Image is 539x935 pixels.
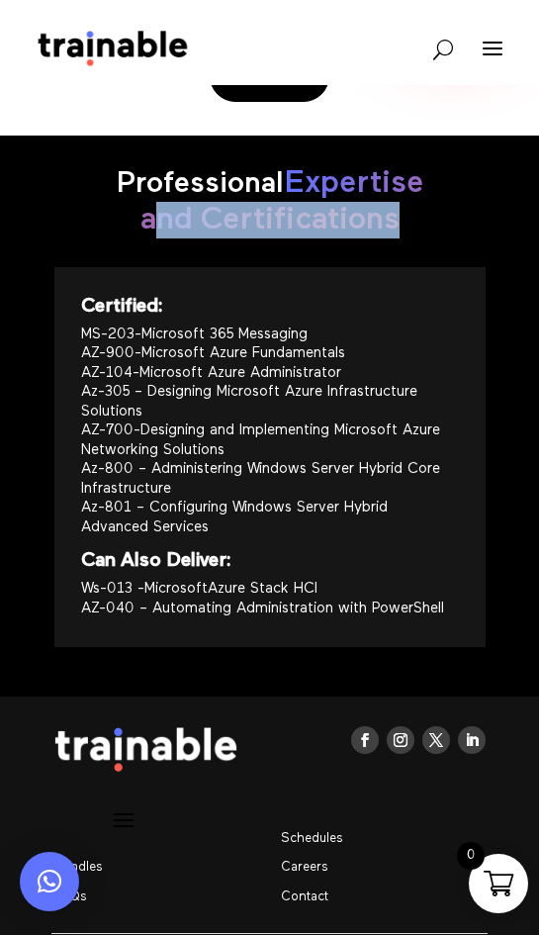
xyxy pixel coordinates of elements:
[81,296,163,316] strong: Certified:
[81,579,459,617] p: Ws-013 -MicrosoftAzure Stack HCI AZ-040 – Automating Administration with PowerShell
[81,325,459,552] p: MS-203-Microsoft 365 Messaging AZ-900-Microsoft Azure Fundamentals AZ-104-Microsoft Azure Adminis...
[351,726,379,754] a: Follow on Facebook
[422,726,450,754] a: Follow on X
[140,167,423,235] span: Expertise and Certifications
[458,726,486,754] a: Follow on LinkedIn
[281,860,485,877] p: Careers
[81,550,231,570] strong: Can Also Deliver:
[433,40,453,59] span: U
[281,831,485,848] p: Schedules
[54,726,237,772] img: logo white
[281,889,485,906] p: Contact
[54,165,486,248] h2: Professional
[457,842,485,870] span: 0
[387,726,414,754] a: Follow on Instagram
